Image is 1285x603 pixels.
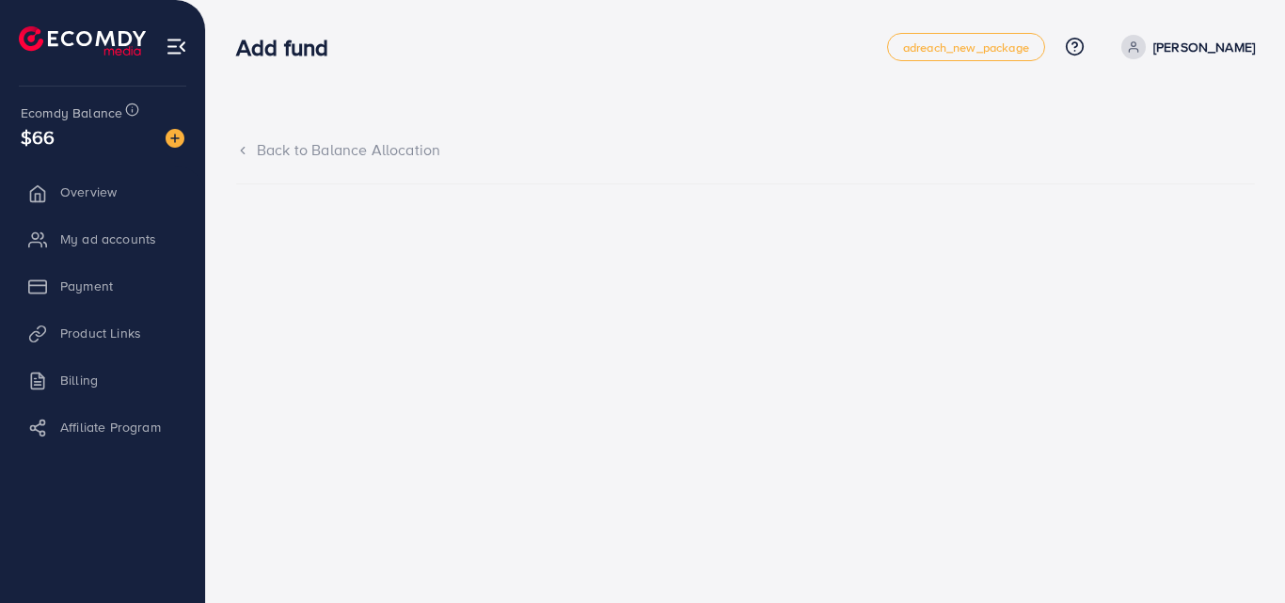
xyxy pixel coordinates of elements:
[903,41,1029,54] span: adreach_new_package
[236,139,1255,161] div: Back to Balance Allocation
[1153,36,1255,58] p: [PERSON_NAME]
[21,123,55,151] span: $66
[1114,35,1255,59] a: [PERSON_NAME]
[887,33,1045,61] a: adreach_new_package
[166,129,184,148] img: image
[166,36,187,57] img: menu
[19,26,146,56] img: logo
[236,34,343,61] h3: Add fund
[21,103,122,122] span: Ecomdy Balance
